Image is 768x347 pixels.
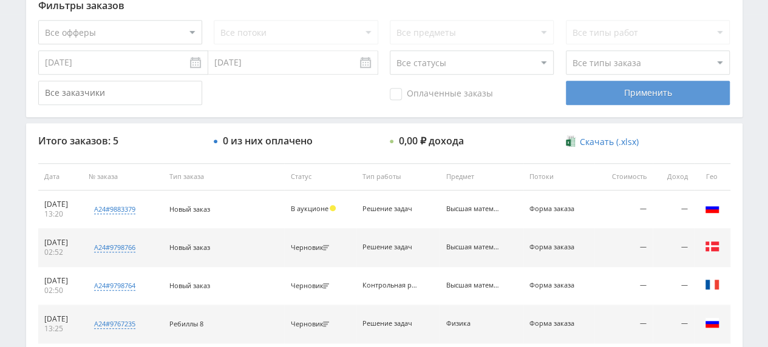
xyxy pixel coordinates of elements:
div: Решение задач [362,205,417,213]
div: Физика [446,320,500,328]
div: Черновик [290,282,332,290]
span: Холд [330,205,336,211]
img: rus.png [705,201,719,215]
td: — [653,229,693,267]
div: Высшая математика [446,281,500,289]
th: Дата [38,163,83,190]
div: Черновик [290,244,332,252]
div: 13:20 [44,209,77,219]
div: [DATE] [44,238,77,248]
span: В аукционе [290,204,328,213]
input: Все заказчики [38,81,202,105]
div: 02:52 [44,248,77,257]
img: xlsx [566,135,576,147]
span: Оплаченные заказы [390,88,493,100]
div: Применить [566,81,730,105]
th: Тип работы [356,163,440,190]
th: Потоки [523,163,594,190]
div: Форма заказа [529,205,584,213]
th: № заказа [83,163,163,190]
div: Решение задач [362,243,417,251]
span: Ребиллы 8 [169,319,203,328]
div: a24#9767235 [94,319,135,329]
span: Скачать (.xlsx) [580,137,639,147]
div: Высшая математика [446,243,500,251]
div: a24#9883379 [94,204,135,214]
th: Предмет [440,163,523,190]
div: 0,00 ₽ дохода [399,135,464,146]
div: 02:50 [44,286,77,295]
div: [DATE] [44,314,77,324]
a: Скачать (.xlsx) [566,136,639,148]
div: [DATE] [44,276,77,286]
td: — [653,267,693,305]
img: rus.png [705,315,719,330]
div: Контрольная работа [362,281,417,289]
div: Решение задач [362,320,417,328]
td: — [594,305,653,343]
span: Новый заказ [169,281,209,290]
span: Новый заказ [169,243,209,252]
img: dnk.png [705,239,719,254]
div: Высшая математика [446,205,500,213]
div: Форма заказа [529,320,584,328]
td: — [594,229,653,267]
img: fra.png [705,277,719,292]
div: 13:25 [44,324,77,334]
td: — [653,190,693,229]
div: [DATE] [44,200,77,209]
th: Стоимость [594,163,653,190]
div: Итого заказов: 5 [38,135,202,146]
div: 0 из них оплачено [223,135,313,146]
span: Новый заказ [169,204,209,214]
td: — [653,305,693,343]
th: Тип заказа [163,163,284,190]
td: — [594,190,653,229]
div: a24#9798766 [94,243,135,252]
div: Черновик [290,320,332,328]
td: — [594,267,653,305]
div: a24#9798764 [94,281,135,291]
div: Форма заказа [529,281,584,289]
th: Статус [284,163,356,190]
th: Доход [653,163,693,190]
div: Форма заказа [529,243,584,251]
th: Гео [694,163,730,190]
